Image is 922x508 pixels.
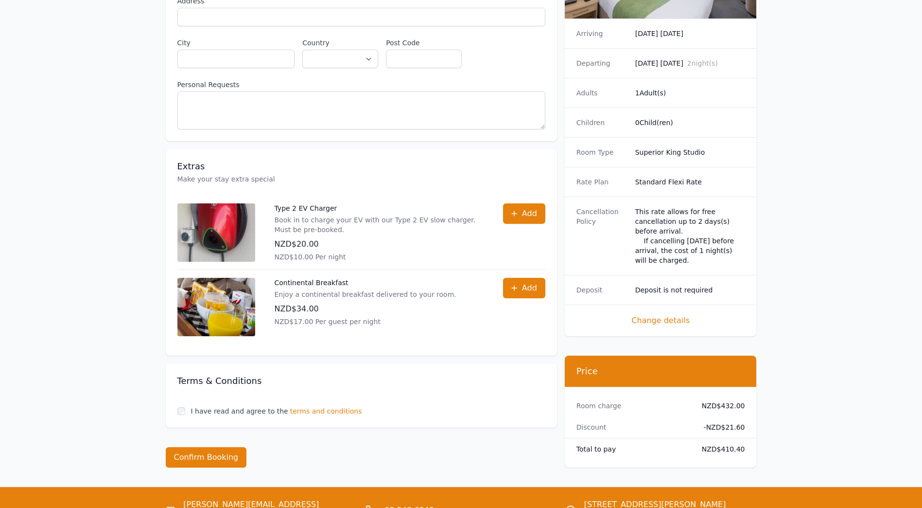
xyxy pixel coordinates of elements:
span: 2 night(s) [687,59,718,67]
dd: NZD$432.00 [694,401,745,411]
p: NZD$17.00 Per guest per night [275,317,456,327]
span: Add [522,282,537,294]
dt: Discount [576,422,686,432]
dd: 0 Child(ren) [635,118,745,127]
dd: NZD$410.40 [694,444,745,454]
dd: Standard Flexi Rate [635,177,745,187]
dt: Room charge [576,401,686,411]
dd: - NZD$21.60 [694,422,745,432]
p: Type 2 EV Charger [275,203,484,213]
label: I have read and agree to the [191,407,288,415]
label: City [177,38,295,48]
dt: Arriving [576,29,627,38]
h3: Extras [177,161,545,172]
dt: Cancellation Policy [576,207,627,265]
h3: Terms & Conditions [177,375,545,387]
dt: Adults [576,88,627,98]
dd: [DATE] [DATE] [635,29,745,38]
dt: Rate Plan [576,177,627,187]
button: Add [503,203,545,224]
button: Add [503,278,545,298]
dt: Total to pay [576,444,686,454]
span: terms and conditions [290,406,362,416]
p: Continental Breakfast [275,278,456,288]
button: Confirm Booking [166,447,247,468]
dd: [DATE] [DATE] [635,58,745,68]
dt: Deposit [576,285,627,295]
div: This rate allows for free cancellation up to 2 days(s) before arrival. If cancelling [DATE] befor... [635,207,745,265]
span: Change details [576,315,745,327]
dd: Deposit is not required [635,285,745,295]
img: Continental Breakfast [177,278,255,336]
span: Add [522,208,537,219]
h3: Price [576,365,745,377]
label: Personal Requests [177,80,545,90]
dd: 1 Adult(s) [635,88,745,98]
dd: Superior King Studio [635,147,745,157]
label: Post Code [386,38,462,48]
p: NZD$34.00 [275,303,456,315]
dt: Room Type [576,147,627,157]
dt: Children [576,118,627,127]
p: NZD$10.00 Per night [275,252,484,262]
label: Country [302,38,378,48]
dt: Departing [576,58,627,68]
p: Book in to charge your EV with our Type 2 EV slow charger. Must be pre-booked. [275,215,484,235]
p: NZD$20.00 [275,238,484,250]
p: Enjoy a continental breakfast delivered to your room. [275,290,456,299]
img: Type 2 EV Charger [177,203,255,262]
p: Make your stay extra special [177,174,545,184]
